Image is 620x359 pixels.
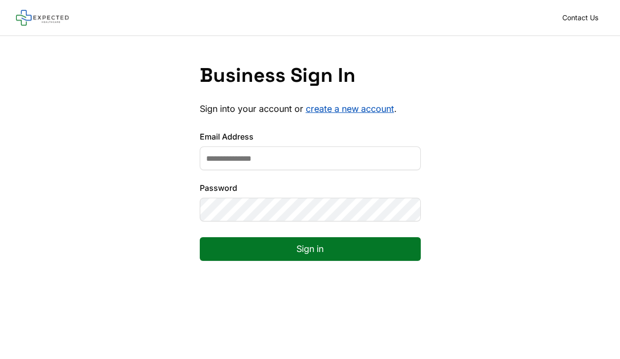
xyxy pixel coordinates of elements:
[200,237,421,261] button: Sign in
[200,64,421,87] h1: Business Sign In
[306,104,394,114] a: create a new account
[556,11,604,25] a: Contact Us
[200,182,421,194] label: Password
[200,131,421,143] label: Email Address
[200,103,421,115] p: Sign into your account or .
